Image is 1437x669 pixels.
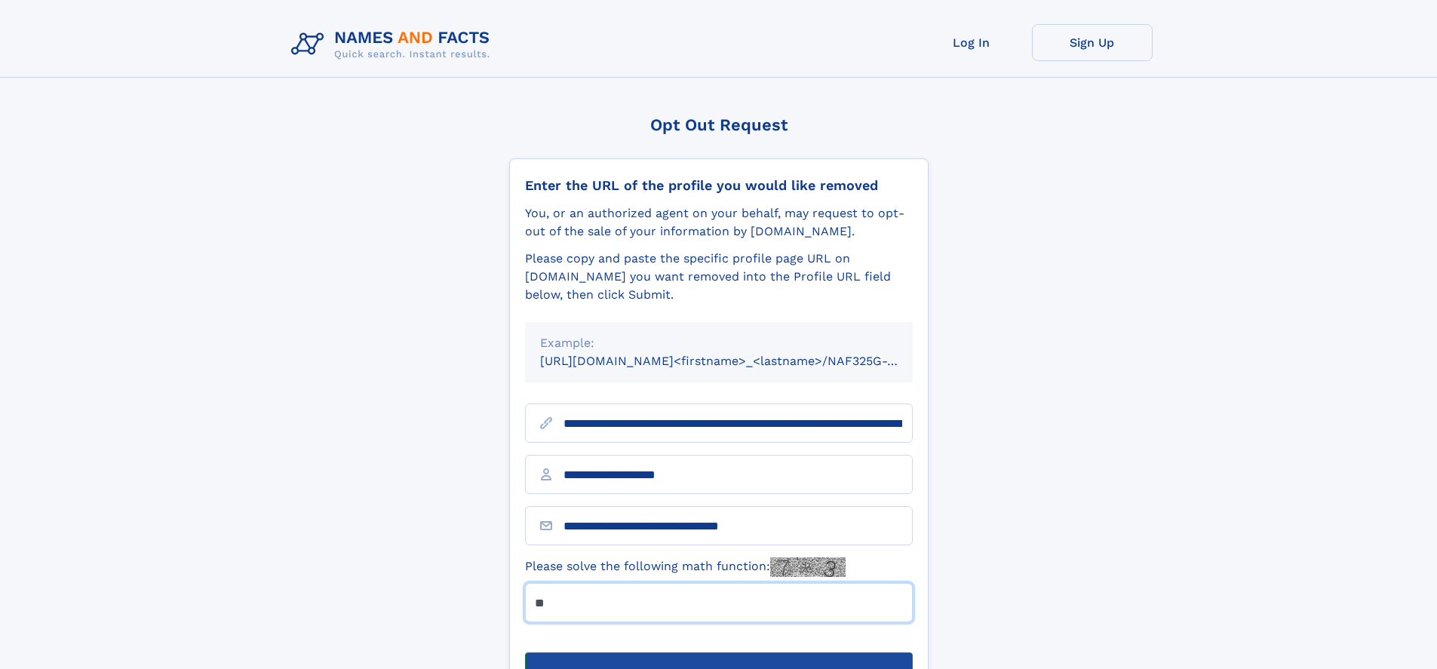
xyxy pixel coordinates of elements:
[285,24,502,65] img: Logo Names and Facts
[911,24,1032,61] a: Log In
[1032,24,1153,61] a: Sign Up
[525,557,846,577] label: Please solve the following math function:
[540,354,941,368] small: [URL][DOMAIN_NAME]<firstname>_<lastname>/NAF325G-xxxxxxxx
[525,177,913,194] div: Enter the URL of the profile you would like removed
[525,204,913,241] div: You, or an authorized agent on your behalf, may request to opt-out of the sale of your informatio...
[509,115,929,134] div: Opt Out Request
[540,334,898,352] div: Example:
[525,250,913,304] div: Please copy and paste the specific profile page URL on [DOMAIN_NAME] you want removed into the Pr...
